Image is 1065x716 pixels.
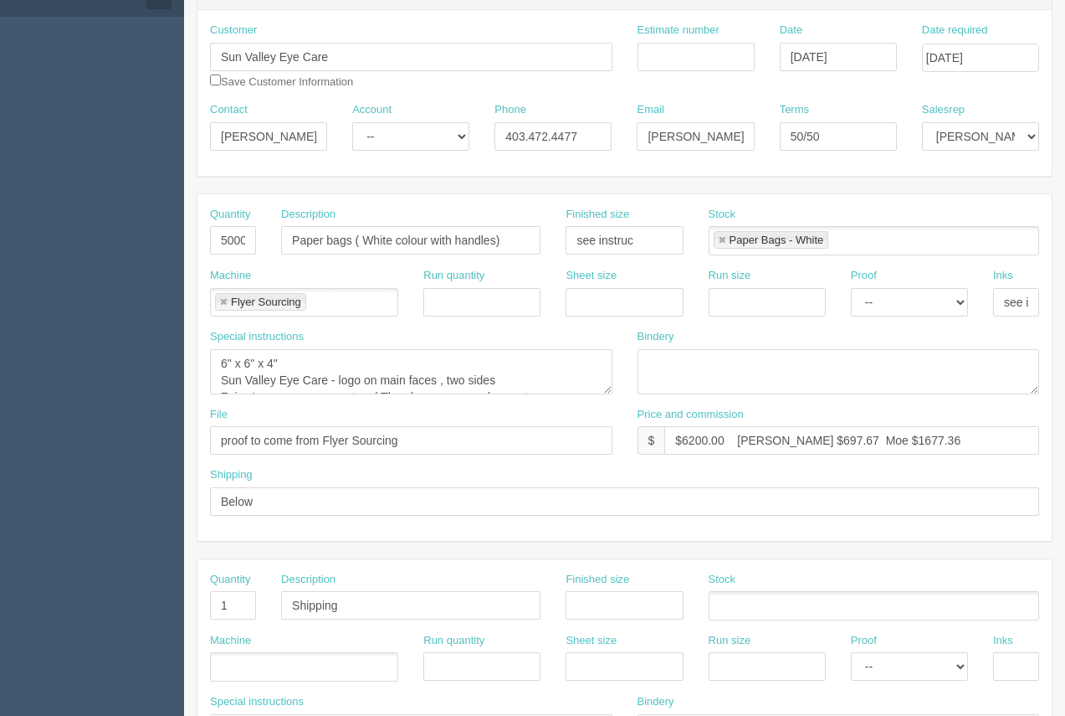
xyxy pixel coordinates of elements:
[210,407,228,423] label: File
[210,329,304,345] label: Special instructions
[210,349,612,394] textarea: 6" x 6" x 4" Sun Valley Eye Care - logo on main faces , two sides Zeiss Logo on one gusset and Th...
[922,102,965,118] label: Salesrep
[210,23,612,90] div: Save Customer Information
[423,633,484,649] label: Run quantity
[780,23,802,39] label: Date
[709,572,736,588] label: Stock
[210,102,248,118] label: Contact
[709,207,736,223] label: Stock
[210,633,251,649] label: Machine
[210,467,253,483] label: Shipping
[851,633,877,649] label: Proof
[993,633,1013,649] label: Inks
[210,207,250,223] label: Quantity
[210,23,257,39] label: Customer
[922,23,988,39] label: Date required
[423,268,484,284] label: Run quantity
[210,268,251,284] label: Machine
[730,234,824,245] div: Paper Bags - White
[352,102,392,118] label: Account
[566,207,629,223] label: Finished size
[637,102,664,118] label: Email
[993,268,1013,284] label: Inks
[709,633,751,649] label: Run size
[637,407,744,423] label: Price and commission
[281,207,335,223] label: Description
[637,23,719,39] label: Estimate number
[566,633,617,649] label: Sheet size
[780,102,809,118] label: Terms
[637,329,674,345] label: Bindery
[494,102,526,118] label: Phone
[281,572,335,588] label: Description
[851,268,877,284] label: Proof
[566,268,617,284] label: Sheet size
[210,694,304,710] label: Special instructions
[637,694,674,710] label: Bindery
[210,572,250,588] label: Quantity
[566,572,629,588] label: Finished size
[709,268,751,284] label: Run size
[637,426,665,455] div: $
[210,43,612,71] input: Enter customer name
[231,296,301,307] div: Flyer Sourcing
